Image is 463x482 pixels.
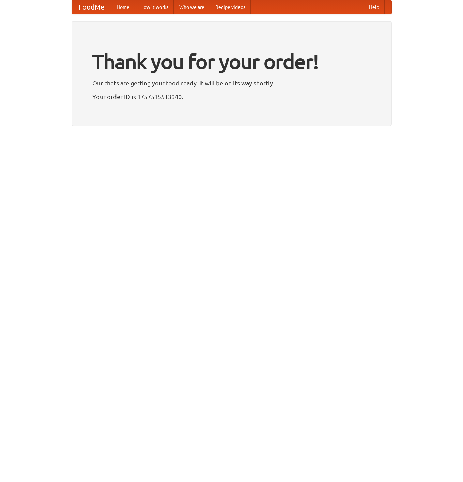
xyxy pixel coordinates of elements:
h1: Thank you for your order! [92,45,371,78]
a: Who we are [174,0,210,14]
a: FoodMe [72,0,111,14]
a: Recipe videos [210,0,251,14]
p: Your order ID is 1757515513940. [92,92,371,102]
a: Home [111,0,135,14]
a: Help [364,0,385,14]
p: Our chefs are getting your food ready. It will be on its way shortly. [92,78,371,88]
a: How it works [135,0,174,14]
